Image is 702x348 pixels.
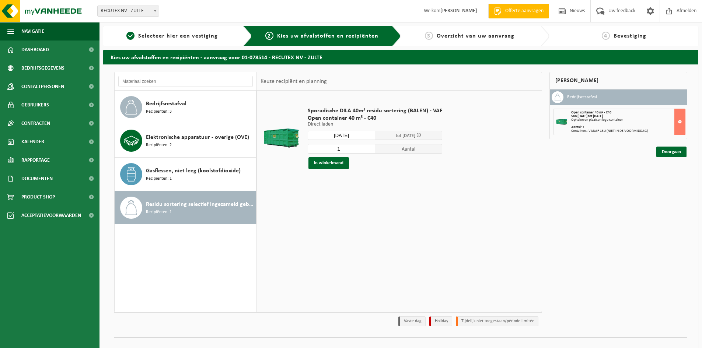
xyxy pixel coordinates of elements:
span: Gebruikers [21,96,49,114]
span: Product Shop [21,188,55,206]
a: Doorgaan [656,147,687,157]
div: Containers: VANAF 13U (NIET IN DE VOORMIDDAG) [571,129,685,133]
span: RECUTEX NV - ZULTE [97,6,159,17]
span: Navigatie [21,22,44,41]
span: Sporadische DILA 40m³ residu sortering (BALEN) - VAF [308,107,442,115]
span: Recipiënten: 2 [146,142,172,149]
span: tot [DATE] [396,133,415,138]
a: Offerte aanvragen [488,4,549,18]
input: Selecteer datum [308,131,375,140]
span: Rapportage [21,151,50,169]
span: Offerte aanvragen [503,7,545,15]
span: 4 [602,32,610,40]
button: Elektronische apparatuur - overige (OVE) Recipiënten: 2 [115,124,256,158]
span: Contactpersonen [21,77,64,96]
span: Open container 40 m³ - C40 [308,115,442,122]
span: 2 [265,32,273,40]
li: Tijdelijk niet toegestaan/période limitée [456,316,538,326]
span: 3 [425,32,433,40]
a: 1Selecteer hier een vestiging [107,32,237,41]
span: Overzicht van uw aanvraag [437,33,514,39]
span: Bedrijfsrestafval [146,99,186,108]
span: Recipiënten: 1 [146,209,172,216]
span: Elektronische apparatuur - overige (OVE) [146,133,249,142]
h3: Bedrijfsrestafval [567,91,597,103]
span: Gasflessen, niet leeg (koolstofdioxide) [146,166,241,175]
span: Aantal [375,144,443,154]
div: Aantal: 1 [571,126,685,129]
span: Recipiënten: 3 [146,108,172,115]
span: Open container 40 m³ - C40 [571,110,611,115]
span: Contracten [21,114,50,133]
li: Holiday [429,316,452,326]
span: Acceptatievoorwaarden [21,206,81,225]
span: Selecteer hier een vestiging [138,33,218,39]
span: Bevestiging [614,33,646,39]
span: Recipiënten: 1 [146,175,172,182]
div: Ophalen en plaatsen lege container [571,118,685,122]
span: Kalender [21,133,44,151]
button: Gasflessen, niet leeg (koolstofdioxide) Recipiënten: 1 [115,158,256,191]
input: Materiaal zoeken [118,76,253,87]
h2: Kies uw afvalstoffen en recipiënten - aanvraag voor 01-078514 - RECUTEX NV - ZULTE [103,50,698,64]
span: Dashboard [21,41,49,59]
button: Residu sortering selectief ingezameld gebruikt textiel (verlaagde heffing) Recipiënten: 1 [115,191,256,224]
span: Bedrijfsgegevens [21,59,64,77]
span: Documenten [21,169,53,188]
strong: [PERSON_NAME] [440,8,477,14]
li: Vaste dag [398,316,426,326]
span: RECUTEX NV - ZULTE [98,6,159,16]
button: Bedrijfsrestafval Recipiënten: 3 [115,91,256,124]
span: Residu sortering selectief ingezameld gebruikt textiel (verlaagde heffing) [146,200,254,209]
div: Keuze recipiënt en planning [257,72,331,91]
strong: Van [DATE] tot [DATE] [571,114,603,118]
span: Kies uw afvalstoffen en recipiënten [277,33,378,39]
p: Direct laden [308,122,442,127]
span: 1 [126,32,135,40]
div: [PERSON_NAME] [549,72,687,89]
